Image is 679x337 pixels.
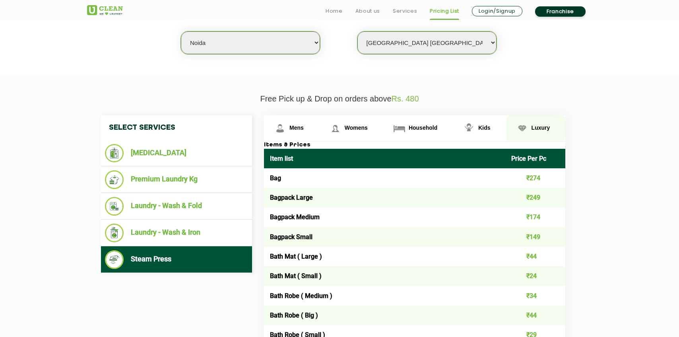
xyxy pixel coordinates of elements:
[264,306,505,325] td: Bath Robe ( Big )
[264,286,505,305] td: Bath Robe ( Medium )
[101,115,252,140] h4: Select Services
[87,5,123,15] img: UClean Laundry and Dry Cleaning
[472,6,522,16] a: Login/Signup
[264,188,505,207] td: Bagpack Large
[392,94,419,103] span: Rs. 480
[535,6,586,17] a: Franchise
[345,125,368,131] span: Womens
[264,247,505,266] td: Bath Mat ( Large )
[105,144,248,162] li: [MEDICAL_DATA]
[462,121,476,135] img: Kids
[505,306,566,325] td: ₹44
[273,121,287,135] img: Mens
[393,6,417,16] a: Services
[105,170,124,189] img: Premium Laundry Kg
[264,149,505,168] th: Item list
[478,125,490,131] span: Kids
[105,197,124,216] img: Laundry - Wash & Fold
[105,144,124,162] img: Dry Cleaning
[105,250,248,269] li: Steam Press
[505,207,566,227] td: ₹174
[409,125,437,131] span: Household
[505,149,566,168] th: Price Per Pc
[105,170,248,189] li: Premium Laundry Kg
[392,121,406,135] img: Household
[105,224,248,242] li: Laundry - Wash & Iron
[505,188,566,207] td: ₹249
[105,250,124,269] img: Steam Press
[505,168,566,188] td: ₹274
[532,125,550,131] span: Luxury
[264,168,505,188] td: Bag
[505,266,566,286] td: ₹24
[264,142,565,149] h3: Items & Prices
[264,227,505,247] td: Bagpack Small
[264,207,505,227] td: Bagpack Medium
[505,247,566,266] td: ₹44
[430,6,459,16] a: Pricing List
[355,6,380,16] a: About us
[515,121,529,135] img: Luxury
[105,224,124,242] img: Laundry - Wash & Iron
[105,197,248,216] li: Laundry - Wash & Fold
[505,286,566,305] td: ₹34
[87,94,592,103] p: Free Pick up & Drop on orders above
[289,125,304,131] span: Mens
[264,266,505,286] td: Bath Mat ( Small )
[505,227,566,247] td: ₹149
[326,6,343,16] a: Home
[328,121,342,135] img: Womens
